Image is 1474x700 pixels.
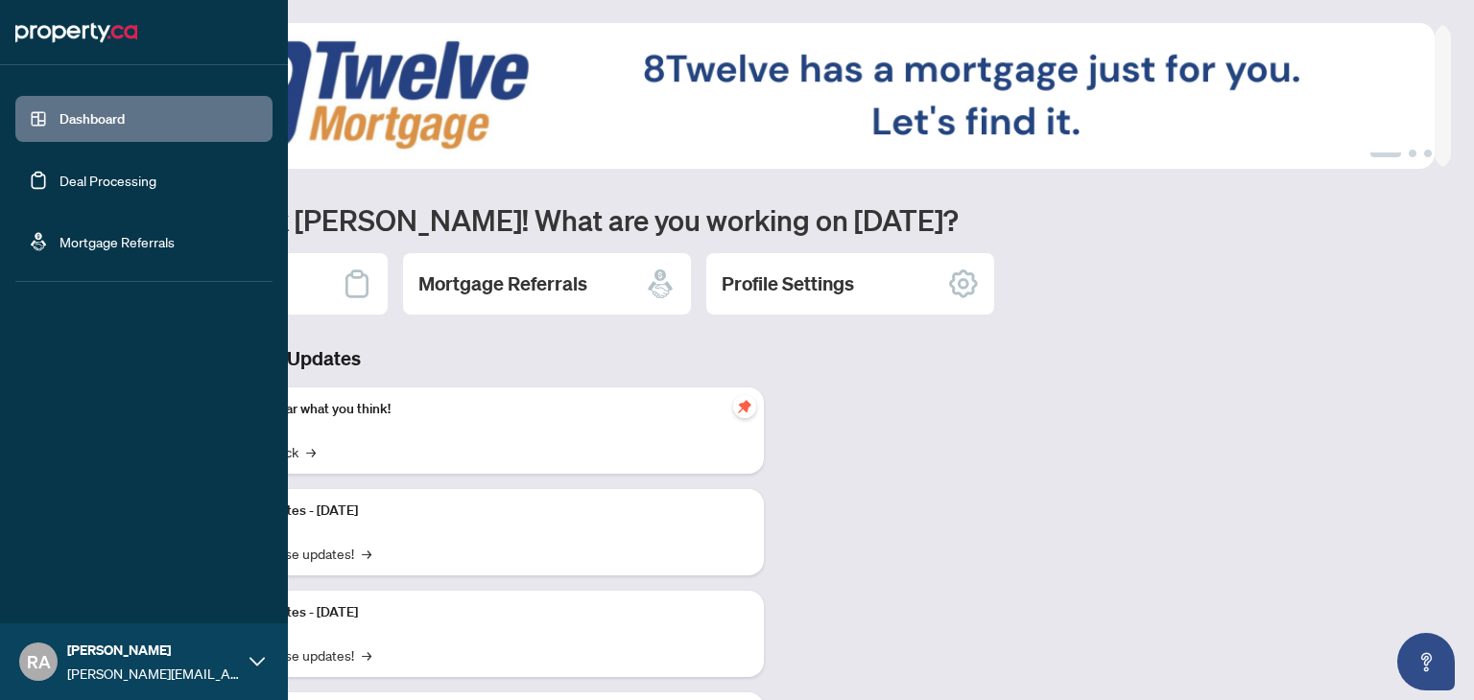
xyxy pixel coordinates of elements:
[202,501,749,522] p: Platform Updates - [DATE]
[59,233,175,250] a: Mortgage Referrals
[733,395,756,418] span: pushpin
[1424,150,1432,157] button: 3
[1370,150,1401,157] button: 1
[362,543,371,564] span: →
[100,23,1435,169] img: Slide 0
[1409,150,1416,157] button: 2
[15,17,137,48] img: logo
[362,644,371,665] span: →
[306,441,316,462] span: →
[59,110,125,128] a: Dashboard
[418,270,587,297] h2: Mortgage Referrals
[202,602,749,623] p: Platform Updates - [DATE]
[202,399,749,420] p: We want to hear what you think!
[59,172,156,189] a: Deal Processing
[100,201,1451,238] h1: Welcome back [PERSON_NAME]! What are you working on [DATE]?
[27,648,51,675] span: RA
[67,640,240,661] span: [PERSON_NAME]
[1397,633,1455,690] button: Open asap
[100,345,764,372] h3: Brokerage & Industry Updates
[67,663,240,684] span: [PERSON_NAME][EMAIL_ADDRESS][DOMAIN_NAME]
[722,270,854,297] h2: Profile Settings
